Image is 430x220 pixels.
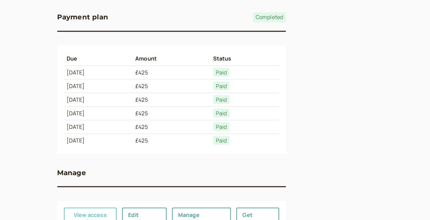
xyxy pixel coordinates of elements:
td: [DATE] [64,66,133,79]
iframe: Chat Widget [396,187,430,220]
h3: Manage [57,167,86,178]
td: £425 [133,106,210,120]
td: [DATE] [64,133,133,147]
td: £425 [133,133,210,147]
th: Due [64,52,133,65]
span: Paid [213,68,230,77]
h3: Payment plan [57,12,108,22]
td: £425 [133,93,210,106]
td: [DATE] [64,106,133,120]
span: Paid [213,136,230,145]
td: [DATE] [64,93,133,106]
span: Completed [253,12,286,22]
span: Paid [213,108,230,117]
td: [DATE] [64,79,133,93]
th: Amount [133,52,210,65]
td: £425 [133,66,210,79]
td: £425 [133,120,210,133]
span: Paid [213,95,230,104]
th: Status [210,52,279,65]
td: £425 [133,79,210,93]
span: Paid [213,122,230,131]
span: Paid [213,81,230,90]
td: [DATE] [64,120,133,133]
